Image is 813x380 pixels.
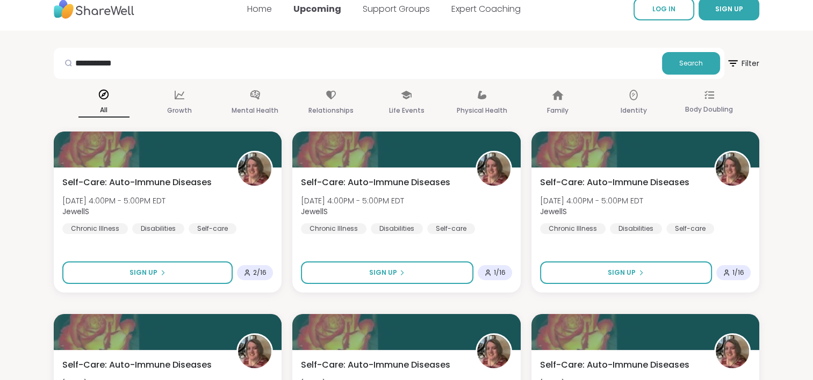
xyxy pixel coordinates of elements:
span: Sign Up [369,268,397,277]
span: 1 / 16 [732,268,744,277]
div: Disabilities [132,223,184,234]
div: Chronic Illness [301,223,366,234]
span: 1 / 16 [494,268,506,277]
button: Filter [726,48,759,79]
span: [DATE] 4:00PM - 5:00PM EDT [540,195,643,206]
span: [DATE] 4:00PM - 5:00PM EDT [62,195,166,206]
span: Self-Care: Auto-Immune Diseases [540,359,689,371]
p: Life Events [388,104,424,117]
b: JewellS [62,206,89,217]
p: Relationships [308,104,354,117]
button: Search [662,52,720,75]
span: Self-Care: Auto-Immune Diseases [62,176,212,189]
img: JewellS [477,335,510,368]
p: Family [547,104,569,117]
button: Sign Up [62,261,233,284]
button: Sign Up [301,261,473,284]
span: Search [679,59,703,68]
div: Self-care [427,223,475,234]
div: Disabilities [610,223,662,234]
img: JewellS [716,335,749,368]
span: Sign Up [608,268,636,277]
a: Expert Coaching [451,3,521,15]
div: Chronic Illness [540,223,606,234]
p: Body Doubling [685,103,733,116]
div: Disabilities [371,223,423,234]
span: Filter [726,50,759,76]
img: JewellS [238,335,271,368]
img: JewellS [477,152,510,186]
span: LOG IN [652,4,675,13]
a: Support Groups [363,3,430,15]
span: Self-Care: Auto-Immune Diseases [301,176,450,189]
p: Mental Health [232,104,278,117]
a: Upcoming [293,3,341,15]
p: Identity [620,104,646,117]
b: JewellS [301,206,328,217]
div: Chronic Illness [62,223,128,234]
img: JewellS [716,152,749,186]
p: Physical Health [457,104,507,117]
div: Self-care [189,223,236,234]
p: All [78,104,129,118]
p: Growth [167,104,192,117]
span: Sign Up [129,268,157,277]
img: JewellS [238,152,271,186]
span: [DATE] 4:00PM - 5:00PM EDT [301,195,404,206]
button: Sign Up [540,261,712,284]
span: Self-Care: Auto-Immune Diseases [540,176,689,189]
span: SIGN UP [715,4,743,13]
span: Self-Care: Auto-Immune Diseases [62,359,212,371]
b: JewellS [540,206,567,217]
a: Home [247,3,272,15]
div: Self-care [666,223,714,234]
span: Self-Care: Auto-Immune Diseases [301,359,450,371]
span: 2 / 16 [253,268,267,277]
